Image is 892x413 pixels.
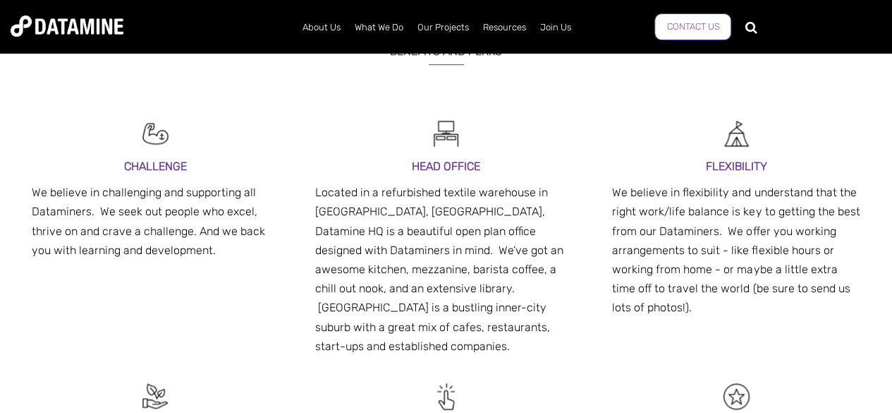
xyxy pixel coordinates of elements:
a: About Us [295,9,348,46]
p: We believe in challenging and supporting all Dataminers. We seek out people who excel, thrive on ... [32,183,280,260]
a: What We Do [348,9,410,46]
img: Recruitment [430,118,462,150]
img: Recruitment [140,381,171,412]
img: Recruitment Black-12-1 [721,381,752,412]
a: Our Projects [410,9,476,46]
img: Recruitment [430,381,462,412]
img: Recruitment [140,118,171,150]
p: Located in a refurbished textile warehouse in [GEOGRAPHIC_DATA], [GEOGRAPHIC_DATA], Datamine HQ i... [315,183,578,356]
h3: HEAD OFFICE [315,157,578,176]
h3: FLEXIBILITY [612,157,860,176]
a: Join Us [533,9,578,46]
img: Recruitment [721,118,752,150]
p: We believe in flexibility and understand that the right work/life balance is key to getting the b... [612,183,860,317]
a: Resources [476,9,533,46]
a: Contact Us [654,13,731,40]
img: Datamine [11,16,123,37]
h3: CHALLENGE [32,157,280,176]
